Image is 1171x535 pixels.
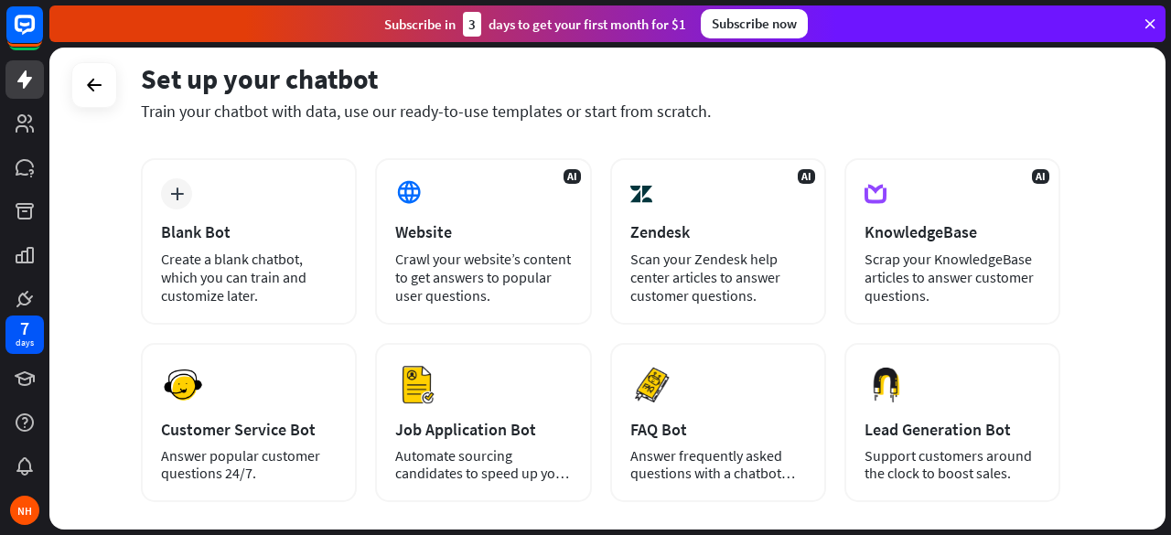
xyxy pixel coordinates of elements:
[630,419,806,440] div: FAQ Bot
[865,447,1040,482] div: Support customers around the clock to boost sales.
[141,101,1060,122] div: Train your chatbot with data, use our ready-to-use templates or start from scratch.
[865,221,1040,242] div: KnowledgeBase
[170,187,184,200] i: plus
[141,61,1060,96] div: Set up your chatbot
[20,320,29,337] div: 7
[16,337,34,349] div: days
[384,12,686,37] div: Subscribe in days to get your first month for $1
[161,250,337,305] div: Create a blank chatbot, which you can train and customize later.
[463,12,481,37] div: 3
[161,221,337,242] div: Blank Bot
[395,447,571,482] div: Automate sourcing candidates to speed up your hiring process.
[10,496,39,525] div: NH
[395,221,571,242] div: Website
[865,250,1040,305] div: Scrap your KnowledgeBase articles to answer customer questions.
[701,9,808,38] div: Subscribe now
[5,316,44,354] a: 7 days
[630,221,806,242] div: Zendesk
[630,250,806,305] div: Scan your Zendesk help center articles to answer customer questions.
[798,169,815,184] span: AI
[564,169,581,184] span: AI
[161,447,337,482] div: Answer popular customer questions 24/7.
[15,7,70,62] button: Open LiveChat chat widget
[161,419,337,440] div: Customer Service Bot
[395,419,571,440] div: Job Application Bot
[1032,169,1049,184] span: AI
[865,419,1040,440] div: Lead Generation Bot
[395,250,571,305] div: Crawl your website’s content to get answers to popular user questions.
[630,447,806,482] div: Answer frequently asked questions with a chatbot and save your time.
